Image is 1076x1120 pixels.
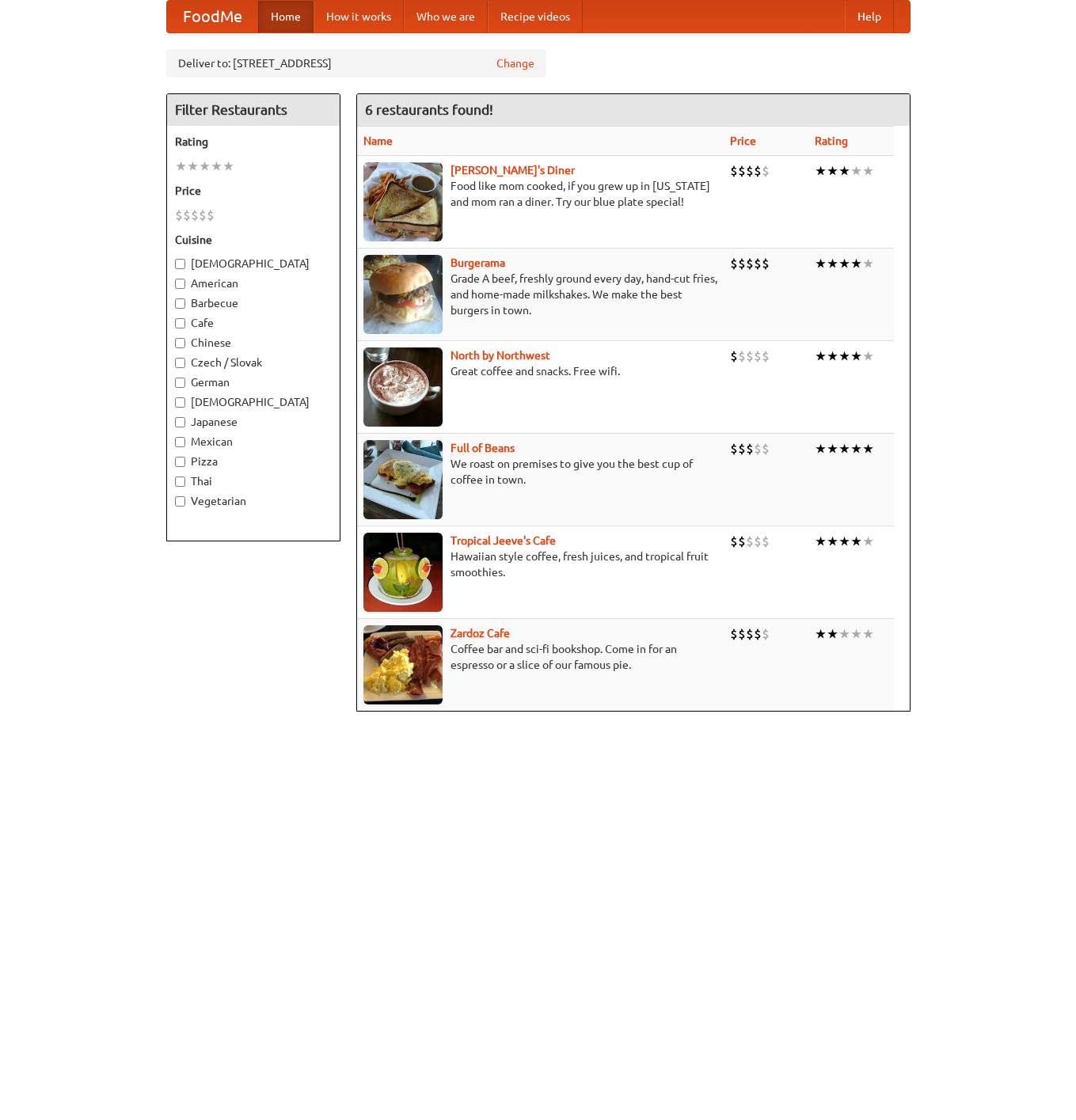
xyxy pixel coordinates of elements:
[175,256,332,271] label: [DEMOGRAPHIC_DATA]
[730,440,738,457] li: $
[838,440,850,457] li: ★
[815,440,827,457] li: ★
[175,232,332,248] h5: Cuisine
[175,295,332,311] label: Barbecue
[838,533,850,550] li: ★
[850,533,862,550] li: ★
[850,440,862,457] li: ★
[862,440,874,457] li: ★
[175,457,185,467] input: Pizza
[746,347,754,365] li: $
[175,374,332,390] label: German
[451,442,515,454] a: Full of Beans
[363,625,443,704] img: zardoz.jpg
[730,625,738,643] li: $
[199,158,211,175] li: ★
[738,533,746,550] li: $
[762,347,770,365] li: $
[762,625,770,643] li: $
[175,338,185,348] input: Chinese
[815,533,827,550] li: ★
[827,625,838,643] li: ★
[850,625,862,643] li: ★
[207,207,215,224] li: $
[838,625,850,643] li: ★
[738,347,746,365] li: $
[175,476,185,487] input: Thai
[211,158,222,175] li: ★
[175,275,332,291] label: American
[838,255,850,272] li: ★
[451,164,575,177] a: [PERSON_NAME]'s Diner
[815,347,827,365] li: ★
[175,279,185,289] input: American
[738,162,746,180] li: $
[175,134,332,150] h5: Rating
[451,627,510,640] b: Zardoz Cafe
[175,414,332,430] label: Japanese
[175,437,185,447] input: Mexican
[730,162,738,180] li: $
[827,347,838,365] li: ★
[730,347,738,365] li: $
[496,55,534,71] a: Change
[451,534,556,547] a: Tropical Jeeve's Cafe
[738,255,746,272] li: $
[183,207,191,224] li: $
[850,347,862,365] li: ★
[167,94,340,126] h4: Filter Restaurants
[754,533,762,550] li: $
[187,158,199,175] li: ★
[815,162,827,180] li: ★
[862,255,874,272] li: ★
[730,135,756,147] a: Price
[827,162,838,180] li: ★
[451,349,550,362] b: North by Northwest
[363,549,717,580] p: Hawaiian style coffee, fresh juices, and tropical fruit smoothies.
[862,625,874,643] li: ★
[191,207,199,224] li: $
[746,162,754,180] li: $
[762,533,770,550] li: $
[363,641,717,673] p: Coffee bar and sci-fi bookshop. Come in for an espresso or a slice of our famous pie.
[175,493,332,509] label: Vegetarian
[363,135,393,147] a: Name
[862,162,874,180] li: ★
[363,271,717,318] p: Grade A beef, freshly ground every day, hand-cut fries, and home-made milkshakes. We make the bes...
[838,347,850,365] li: ★
[754,347,762,365] li: $
[175,355,332,370] label: Czech / Slovak
[862,533,874,550] li: ★
[363,533,443,612] img: jeeves.jpg
[730,533,738,550] li: $
[363,456,717,488] p: We roast on premises to give you the best cup of coffee in town.
[175,318,185,328] input: Cafe
[199,207,207,224] li: $
[175,378,185,388] input: German
[815,135,848,147] a: Rating
[746,440,754,457] li: $
[175,417,185,427] input: Japanese
[850,255,862,272] li: ★
[363,347,443,427] img: north.jpg
[175,298,185,309] input: Barbecue
[175,207,183,224] li: $
[754,162,762,180] li: $
[754,440,762,457] li: $
[815,255,827,272] li: ★
[746,533,754,550] li: $
[167,1,258,32] a: FoodMe
[222,158,234,175] li: ★
[363,162,443,241] img: sallys.jpg
[827,533,838,550] li: ★
[850,162,862,180] li: ★
[754,625,762,643] li: $
[365,102,493,117] ng-pluralize: 6 restaurants found!
[175,358,185,368] input: Czech / Slovak
[175,315,332,331] label: Cafe
[827,440,838,457] li: ★
[175,496,185,507] input: Vegetarian
[175,397,185,408] input: [DEMOGRAPHIC_DATA]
